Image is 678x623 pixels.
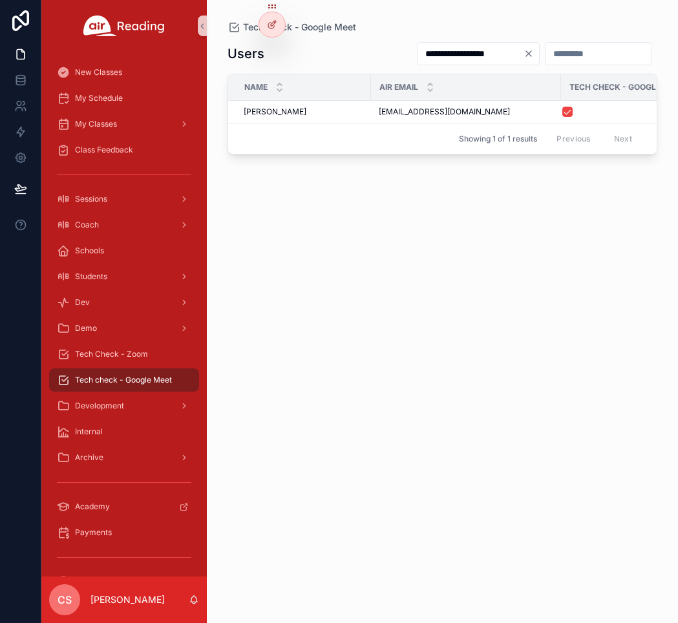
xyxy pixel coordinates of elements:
span: Tech Check - Google Meet [569,82,665,92]
h1: Users [228,45,264,63]
span: Class Feedback [75,145,133,155]
span: [EMAIL_ADDRESS][DOMAIN_NAME] [379,107,510,117]
button: Clear [524,48,539,59]
span: Academy [75,502,110,512]
a: Dev [49,291,199,314]
span: My Classes [75,119,117,129]
span: Internal [75,427,103,437]
a: Academy [49,495,199,518]
a: Class Feedback [49,138,199,162]
span: Demo [75,323,97,333]
a: Payments [49,521,199,544]
a: My Classes [49,112,199,136]
span: [PERSON_NAME] [244,107,306,117]
a: Tech Check - Zoom [49,343,199,366]
span: Showing 1 of 1 results [459,134,537,144]
span: Dev [75,297,90,308]
a: Students [49,265,199,288]
a: Sessions [49,187,199,211]
a: Schools [49,239,199,262]
span: Tech Check - Zoom [75,349,148,359]
span: Sessions [75,194,107,204]
a: Archive [49,446,199,469]
a: New Classes [49,61,199,84]
div: scrollable content [41,52,207,576]
a: My Schedule [49,87,199,110]
p: [PERSON_NAME] [90,593,165,606]
img: App logo [83,16,165,36]
span: Coach [75,220,99,230]
span: Development [75,401,124,411]
span: Tech check - Google Meet [243,21,356,34]
a: Development [49,394,199,417]
span: Payments [75,527,112,538]
span: Students [75,271,107,282]
a: Coach [49,213,199,237]
span: Archive [75,452,103,463]
a: Internal [49,420,199,443]
a: Tech check - Google Meet [49,368,199,392]
span: Air Email [379,82,418,92]
span: CS [58,592,72,607]
span: My Schedule [75,93,123,103]
a: Tech check - Google Meet [228,21,356,34]
span: Schools [75,246,104,256]
span: New Classes [75,67,122,78]
a: Demo [49,317,199,340]
span: Name [244,82,268,92]
span: Tech check - Google Meet [75,375,172,385]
